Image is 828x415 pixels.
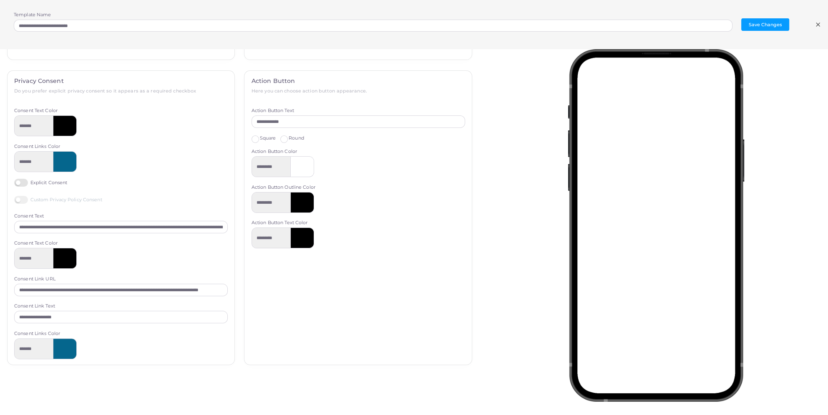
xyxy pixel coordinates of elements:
span: Square [260,135,276,141]
label: Consent Link Text [14,303,55,310]
label: Consent Text Color [14,107,58,114]
label: Consent Link URL [14,276,55,282]
label: Action Button Text [252,107,294,114]
label: Template Name [14,12,51,18]
h4: Privacy Consent [14,77,228,85]
h4: Action Button [252,77,465,85]
span: Round [289,135,304,141]
label: Consent Links Color [14,143,60,150]
label: Consent Links Color [14,330,60,337]
label: Action Button Text Color [252,220,308,226]
label: Consent Text Color [14,240,58,247]
label: Consent Text [14,213,44,220]
label: Action Button Color [252,148,297,155]
label: Custom Privacy Policy Consent [14,196,102,204]
h6: Do you prefer explicit privacy consent so it appears as a required checkbox [14,88,228,94]
button: Save Changes [741,18,789,31]
label: Action Button Outline Color [252,184,315,191]
h6: Here you can choose action button appearance. [252,88,465,94]
label: Explicit Consent [14,179,67,187]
